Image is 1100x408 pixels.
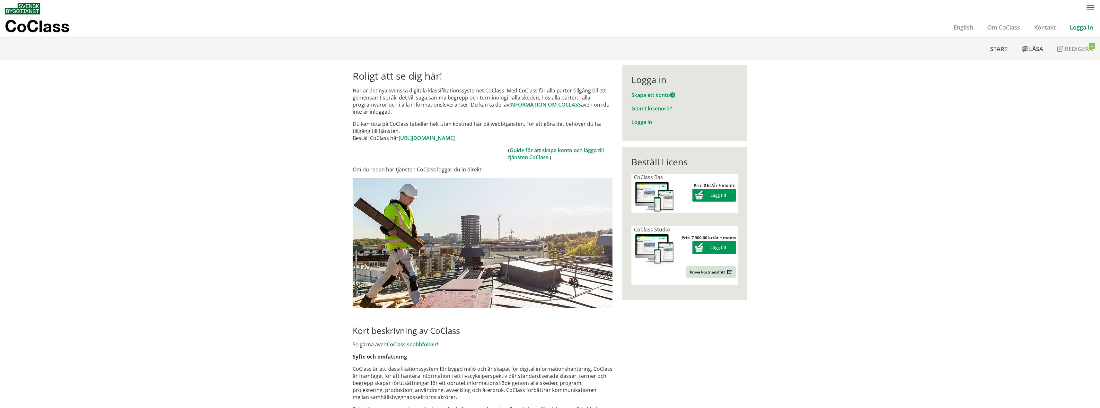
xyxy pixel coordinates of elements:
p: Här är det nya svenska digitala klassifikationssystemet CoClass. Med CoClass får alla parter till... [353,87,612,115]
p: Se gärna även ! [353,341,612,348]
strong: Pris: 0 kr/år + moms [694,182,735,188]
a: Kontakt [1027,23,1063,31]
button: Lägg till [692,189,736,202]
a: Guide för att skapa konto och lägga till tjänsten CoClass [508,147,604,161]
img: coclass-license.jpg [634,233,675,265]
a: Om CoClass [980,23,1027,31]
p: CoClass [5,22,69,30]
a: CoClass snabbfolder [387,341,437,348]
h2: Kort beskrivning av CoClass [353,326,612,336]
a: Logga in [1063,23,1100,31]
button: Lägg till [692,241,736,254]
a: Läsa [1015,38,1050,60]
a: Lägg till [692,192,736,198]
a: INFORMATION OM COCLASS [509,101,581,108]
a: [URL][DOMAIN_NAME] [399,135,455,142]
a: CoClass [5,17,83,37]
strong: Pris: 7 900,00 kr/år + moms [682,235,736,240]
div: Logga in [631,74,738,85]
img: login.jpg [353,178,612,308]
span: CoClass Bas [634,174,663,181]
span: Start [990,45,1008,53]
a: Skapa ett konto [631,91,675,99]
td: ( .) [508,147,612,161]
a: English [946,23,980,31]
img: Svensk Byggtjänst [5,3,40,14]
div: Beställ Licens [631,156,738,167]
a: Start [983,38,1015,60]
a: Prova kostnadsfritt [686,266,736,278]
p: Du kan titta på CoClass tabeller helt utan kostnad här på webbtjänsten. För att göra det behöver ... [353,120,612,142]
span: CoClass Studio [634,226,670,233]
img: coclass-license.jpg [634,181,675,213]
img: Outbound.png [726,270,732,274]
p: CoClass är ett klassifikationssystem för byggd miljö och är skapat för digital informationshanter... [353,365,612,401]
span: Läsa [1029,45,1043,53]
h1: Roligt att se dig här! [353,70,612,82]
strong: Syfte och omfattning [353,353,407,360]
a: Lägg till [692,245,736,250]
a: Glömt lösenord? [631,105,672,112]
p: Om du redan har tjänsten CoClass loggar du in direkt! [353,166,612,173]
a: Logga in [631,118,652,126]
